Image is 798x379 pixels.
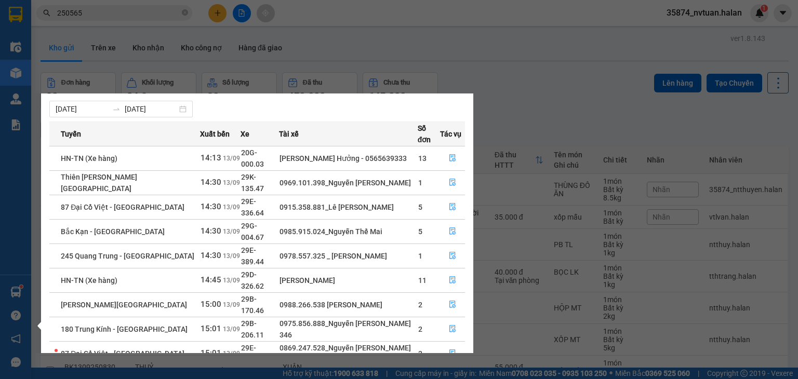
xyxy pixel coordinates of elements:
span: to [112,105,121,113]
span: 13/09 [223,155,240,162]
span: 14:30 [201,178,221,187]
span: 29B-206.11 [241,319,264,339]
div: 0975.856.888_Nguyễn [PERSON_NAME] 346 [280,318,417,341]
span: 2 [418,325,422,333]
span: HN-TN (Xe hàng) [61,276,117,285]
div: 0869.247.528_Nguyễn [PERSON_NAME] 676 [280,342,417,365]
span: swap-right [112,105,121,113]
span: 87 Đại Cồ Việt - [GEOGRAPHIC_DATA] [61,203,184,211]
div: 0988.266.538 [PERSON_NAME] [280,299,417,310]
span: Tác vụ [440,128,461,140]
button: file-done [441,223,464,240]
span: file-done [449,252,456,260]
button: file-done [441,248,464,264]
span: 15:01 [201,348,221,358]
span: file-done [449,203,456,211]
span: 180 Trung Kính - [GEOGRAPHIC_DATA] [61,325,188,333]
span: 29K-135.47 [241,173,264,193]
span: 13/09 [223,179,240,186]
div: 0969.101.398_Nguyễn [PERSON_NAME] [280,177,417,188]
span: Bắc Kạn - [GEOGRAPHIC_DATA] [61,227,165,236]
span: Xe [241,128,249,140]
span: 14:30 [201,251,221,260]
button: file-done [441,199,464,215]
span: 15:00 [201,300,221,309]
span: file-done [449,179,456,187]
input: Đến ngày [125,103,177,115]
span: 5 [418,203,422,211]
span: file-done [449,276,456,285]
span: 20G-000.03 [241,148,264,168]
button: file-done [441,174,464,191]
span: 1 [418,179,422,187]
span: file-done [449,301,456,309]
span: 13/09 [223,326,240,333]
div: 0915.358.881_Lê [PERSON_NAME] [280,201,417,213]
span: 14:13 [201,153,221,163]
span: 29G-004.67 [241,222,264,241]
span: Tuyến [61,128,81,140]
span: Thiên [PERSON_NAME][GEOGRAPHIC_DATA] [61,173,137,193]
span: 14:45 [201,275,221,285]
div: [PERSON_NAME] Hưởng - 0565639333 [280,153,417,164]
span: 13/09 [223,252,240,260]
span: 29E-336.64 [241,197,264,217]
div: 0978.557.325 _ [PERSON_NAME] [280,250,417,262]
button: file-done [441,150,464,167]
span: [PERSON_NAME][GEOGRAPHIC_DATA] [61,301,187,309]
span: 2 [418,301,422,309]
span: 15:01 [201,324,221,333]
span: 29E-389.44 [241,246,264,266]
span: file-done [449,227,456,236]
span: 29D-326.62 [241,270,264,290]
span: 87 Đại Cồ Việt - [GEOGRAPHIC_DATA] [61,349,184,358]
span: 29E-340.05 [241,344,264,363]
span: 29B-170.46 [241,295,264,315]
span: 245 Quang Trung - [GEOGRAPHIC_DATA] [61,252,194,260]
span: Số đơn [418,123,440,145]
span: 14:30 [201,226,221,236]
span: Tài xế [279,128,299,140]
span: 14:30 [201,202,221,211]
input: Từ ngày [56,103,108,115]
button: file-done [441,296,464,313]
span: 1 [418,252,422,260]
span: 3 [418,349,422,358]
span: 11 [418,276,427,285]
div: [PERSON_NAME] [280,275,417,286]
span: 13/09 [223,277,240,284]
span: file-done [449,349,456,358]
span: 13 [418,154,427,163]
span: 13/09 [223,350,240,357]
span: file-done [449,325,456,333]
span: file-done [449,154,456,163]
span: 5 [418,227,422,236]
span: Xuất bến [200,128,230,140]
button: file-done [441,321,464,337]
span: 13/09 [223,301,240,308]
span: 13/09 [223,228,240,235]
button: file-done [441,345,464,362]
span: HN-TN (Xe hàng) [61,154,117,163]
div: 0985.915.024_Nguyễn Thế Mai [280,226,417,237]
button: file-done [441,272,464,289]
span: 13/09 [223,204,240,211]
